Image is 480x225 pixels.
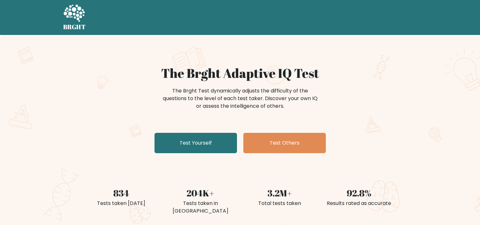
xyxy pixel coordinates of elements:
[244,200,316,207] div: Total tests taken
[63,3,86,32] a: BRGHT
[323,200,395,207] div: Results rated as accurate
[165,200,236,215] div: Tests taken in [GEOGRAPHIC_DATA]
[85,65,395,81] h1: The Brght Adaptive IQ Test
[161,87,319,110] div: The Brght Test dynamically adjusts the difficulty of the questions to the level of each test take...
[323,186,395,200] div: 92.8%
[85,186,157,200] div: 834
[63,23,86,31] h5: BRGHT
[85,200,157,207] div: Tests taken [DATE]
[165,186,236,200] div: 204K+
[244,186,316,200] div: 3.2M+
[243,133,326,153] a: Test Others
[155,133,237,153] a: Test Yourself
